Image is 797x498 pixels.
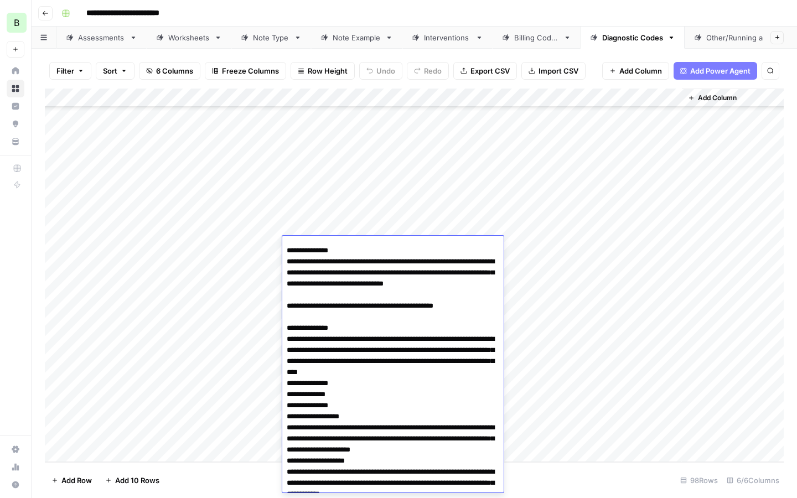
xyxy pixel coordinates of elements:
span: Import CSV [539,65,578,76]
a: Note Type [231,27,311,49]
span: Add Power Agent [690,65,751,76]
span: Freeze Columns [222,65,279,76]
button: Import CSV [521,62,586,80]
a: Usage [7,458,24,476]
div: 6/6 Columns [722,471,784,489]
button: Help + Support [7,476,24,494]
button: Row Height [291,62,355,80]
button: Sort [96,62,134,80]
span: Add Row [61,475,92,486]
a: Insights [7,97,24,115]
a: Opportunities [7,115,24,133]
a: Assessments [56,27,147,49]
span: Sort [103,65,117,76]
span: Undo [376,65,395,76]
div: Billing Codes [514,32,559,43]
div: Diagnostic Codes [602,32,663,43]
button: Redo [407,62,449,80]
a: Browse [7,80,24,97]
button: Add 10 Rows [99,471,166,489]
div: 98 Rows [676,471,722,489]
button: Add Column [684,91,741,105]
span: Add 10 Rows [115,475,159,486]
div: Assessments [78,32,125,43]
span: B [14,16,19,29]
div: Worksheets [168,32,210,43]
span: Add Column [698,93,737,103]
div: Note Example [333,32,381,43]
button: Add Power Agent [674,62,757,80]
button: Freeze Columns [205,62,286,80]
button: 6 Columns [139,62,200,80]
a: Diagnostic Codes [581,27,685,49]
span: 6 Columns [156,65,193,76]
a: Note Example [311,27,402,49]
button: Undo [359,62,402,80]
a: Settings [7,440,24,458]
span: Redo [424,65,442,76]
span: Export CSV [470,65,510,76]
span: Add Column [619,65,662,76]
button: Workspace: Blueprint [7,9,24,37]
div: Note Type [253,32,289,43]
a: Billing Codes [493,27,581,49]
button: Add Column [602,62,669,80]
a: Home [7,62,24,80]
a: Interventions [402,27,493,49]
button: Add Row [45,471,99,489]
div: Other/Running a Practice [706,32,793,43]
a: Your Data [7,133,24,151]
span: Filter [56,65,74,76]
span: Row Height [308,65,348,76]
div: Interventions [424,32,471,43]
button: Filter [49,62,91,80]
a: Worksheets [147,27,231,49]
button: Export CSV [453,62,517,80]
